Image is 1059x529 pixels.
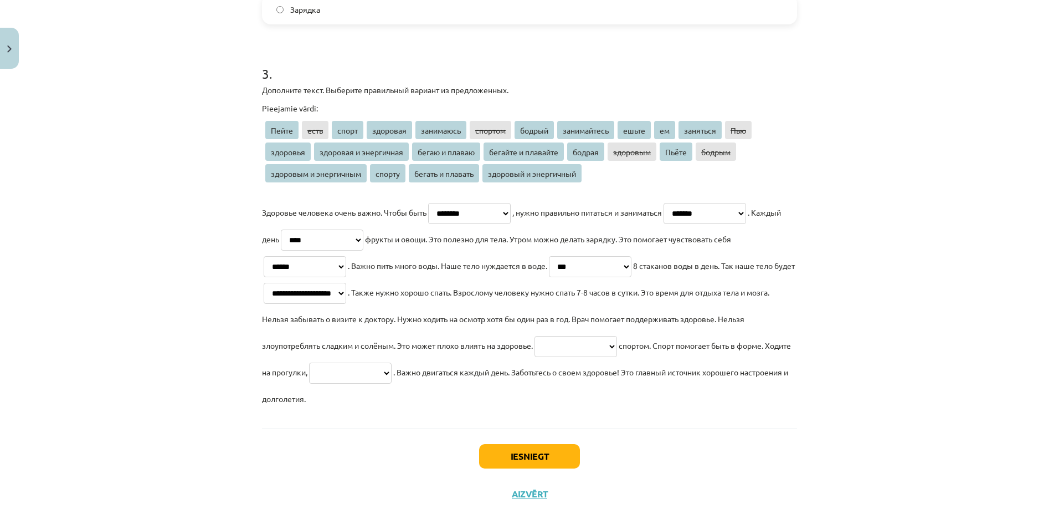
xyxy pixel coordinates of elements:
[332,121,363,139] span: спорт
[608,143,656,161] span: здоровым
[479,444,580,469] button: Iesniegt
[262,207,426,217] span: Здоровье человека очень важно. Чтобы быть
[409,164,479,182] span: бегать и плавать
[370,164,405,182] span: спорту
[265,143,311,161] span: здоровья
[415,121,466,139] span: занимаюсь
[365,234,731,244] span: фрукты и овощи. Это полезно для тела. Утром можно делать зарядку. Это помогает чувствовать себя
[618,121,651,139] span: ешьте
[262,367,788,404] span: . Важно двигаться каждый день. Заботьтесь о своем здоровье! Это главный источник хорошего настрое...
[262,47,797,81] h1: 3 .
[512,207,662,217] span: , нужно правильно питаться и заниматься
[265,164,367,182] span: здоровым и энергичным
[470,121,511,139] span: спортом
[515,121,554,139] span: бодрый
[262,84,797,96] p: Дополните текст. Выберите правильный вариант из предложенных.
[412,143,480,161] span: бегаю и плаваю
[678,121,722,139] span: заняться
[290,4,320,16] span: Зарядка
[660,143,692,161] span: Пьёте
[7,45,12,53] img: icon-close-lesson-0947bae3869378f0d4975bcd49f059093ad1ed9edebbc8119c70593378902aed.svg
[696,143,736,161] span: бодрым
[484,143,564,161] span: бегайте и плавайте
[633,261,795,271] span: 8 стаканов воды в день. Так наше тело будет
[367,121,412,139] span: здоровая
[567,143,604,161] span: бодрая
[725,121,752,139] span: Пью
[262,103,797,114] p: Pieejamie vārdi:
[314,143,409,161] span: здоровая и энергичная
[348,261,547,271] span: . Важно пить много воды. Наше тело нуждается в воде.
[276,6,284,13] input: Зарядка
[654,121,675,139] span: ем
[262,287,769,350] span: . Также нужно хорошо спать. Взрослому человеку нужно спать 7-8 часов в сутки. Это время для отдых...
[265,121,299,139] span: Пейте
[508,489,551,500] button: Aizvērt
[302,121,328,139] span: есть
[482,164,582,182] span: здоровый и энергичный
[557,121,614,139] span: занимайтесь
